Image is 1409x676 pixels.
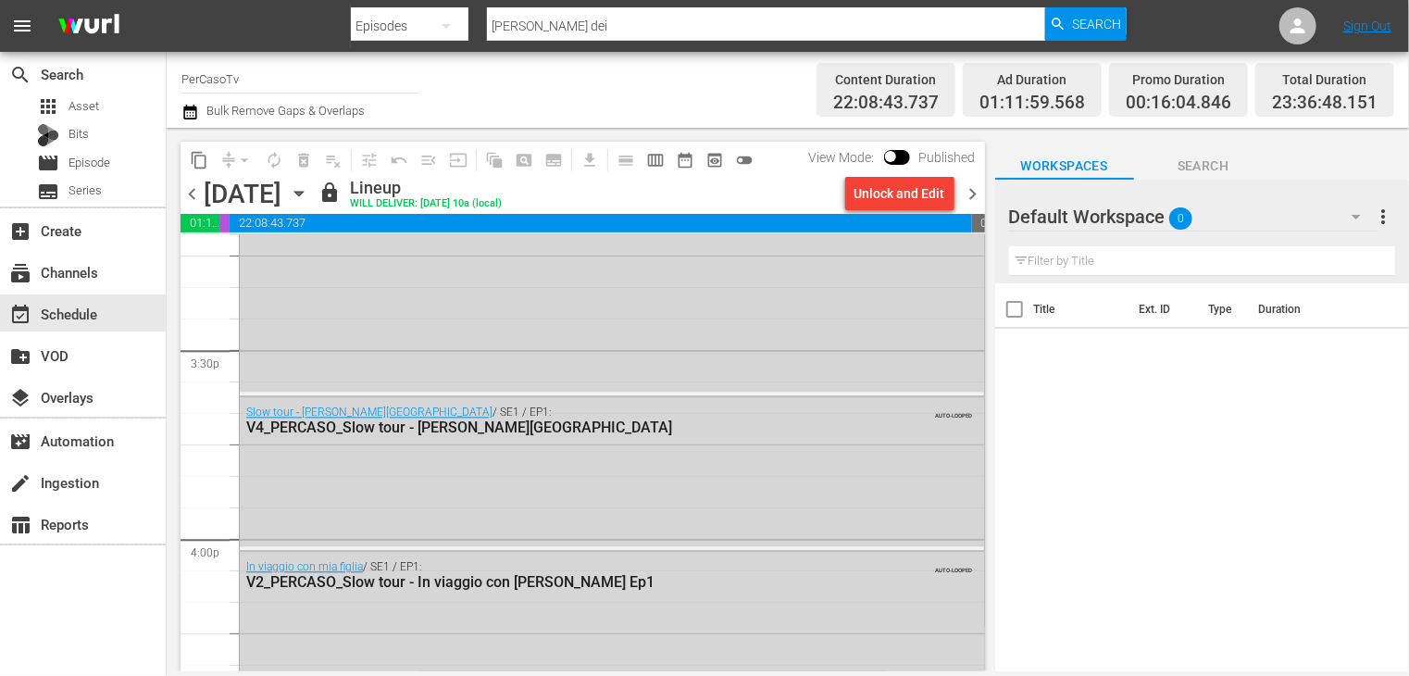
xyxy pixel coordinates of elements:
span: 00:16:04.846 [220,214,230,232]
div: V4_PERCASO_Slow tour - [PERSON_NAME][GEOGRAPHIC_DATA] [246,419,879,436]
div: Content Duration [833,67,939,93]
span: 01:11:59.568 [181,214,220,232]
span: Create Search Block [509,145,539,175]
span: Search [9,64,31,86]
div: [DATE] [204,179,281,209]
span: 23:36:48.151 [1272,93,1378,114]
span: Episode [37,152,59,174]
span: Series [69,182,102,200]
span: Asset [69,97,99,116]
span: lock [318,182,341,204]
span: Create Series Block [539,145,568,175]
div: Ad Duration [979,67,1085,93]
span: AUTO-LOOPED [936,404,973,419]
a: Slow tour - [PERSON_NAME][GEOGRAPHIC_DATA] [246,406,493,419]
span: AUTO-LOOPED [936,558,973,573]
span: Episode [69,154,110,172]
span: Published [910,150,985,165]
button: Unlock and Edit [845,177,954,210]
span: Month Calendar View [670,145,700,175]
div: V2_PERCASO_Slow tour - In viaggio con [PERSON_NAME] Ep1 [246,573,879,591]
span: preview_outlined [705,151,724,169]
th: Duration [1248,283,1359,335]
span: View Mode: [800,150,884,165]
button: Search [1045,7,1127,41]
span: VOD [9,345,31,368]
span: Fill episodes with ad slates [414,145,443,175]
span: Reports [9,514,31,536]
span: content_copy [190,151,208,169]
span: Copy Lineup [184,145,214,175]
div: Bits [37,124,59,146]
span: Create [9,220,31,243]
button: more_vert [1373,194,1395,239]
span: Series [37,181,59,203]
span: Refresh All Search Blocks [473,142,509,178]
span: Channels [9,262,31,284]
span: Toggle to switch from Published to Draft view. [884,150,897,163]
span: toggle_off [735,151,754,169]
span: Ingestion [9,472,31,494]
span: Select an event to delete [289,145,318,175]
img: ans4CAIJ8jUAAAAAAAAAAAAAAAAAAAAAAAAgQb4GAAAAAAAAAAAAAAAAAAAAAAAAJMjXAAAAAAAAAAAAAAAAAAAAAAAAgAT5G... [44,5,133,48]
th: Title [1034,283,1128,335]
div: / SE1 / EP1: [246,406,879,436]
span: Revert to Primary Episode [384,145,414,175]
div: Unlock and Edit [854,177,945,210]
span: Bits [69,125,89,144]
span: Bulk Remove Gaps & Overlaps [204,104,365,118]
span: Workspaces [995,155,1134,178]
span: chevron_right [962,182,985,206]
th: Ext. ID [1128,283,1197,335]
span: Asset [37,95,59,118]
span: Download as CSV [568,142,605,178]
a: Sign Out [1343,19,1391,33]
span: chevron_left [181,182,204,206]
div: Lineup [350,178,502,198]
div: Promo Duration [1126,67,1231,93]
span: Week Calendar View [641,145,670,175]
div: WILL DELIVER: [DATE] 10a (local) [350,198,502,210]
span: Search [1134,155,1273,178]
th: Type [1197,283,1248,335]
a: In viaggio con mia figlia [246,560,363,573]
span: 22:08:43.737 [833,93,939,114]
span: Day Calendar View [605,142,641,178]
span: 00:23:11.849 [972,214,985,232]
span: date_range_outlined [676,151,694,169]
span: more_vert [1373,206,1395,228]
div: / SE1 / EP1: [246,560,879,591]
span: 22:08:43.737 [230,214,971,232]
span: 01:11:59.568 [979,93,1085,114]
span: calendar_view_week_outlined [646,151,665,169]
span: Search [1072,7,1121,41]
span: 24 hours Lineup View is OFF [729,145,759,175]
span: 00:16:04.846 [1126,93,1231,114]
span: Overlays [9,387,31,409]
span: Automation [9,431,31,453]
div: Default Workspace [1009,191,1378,243]
span: 0 [1169,199,1192,238]
span: Schedule [9,304,31,326]
span: menu [11,15,33,37]
div: Total Duration [1272,67,1378,93]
